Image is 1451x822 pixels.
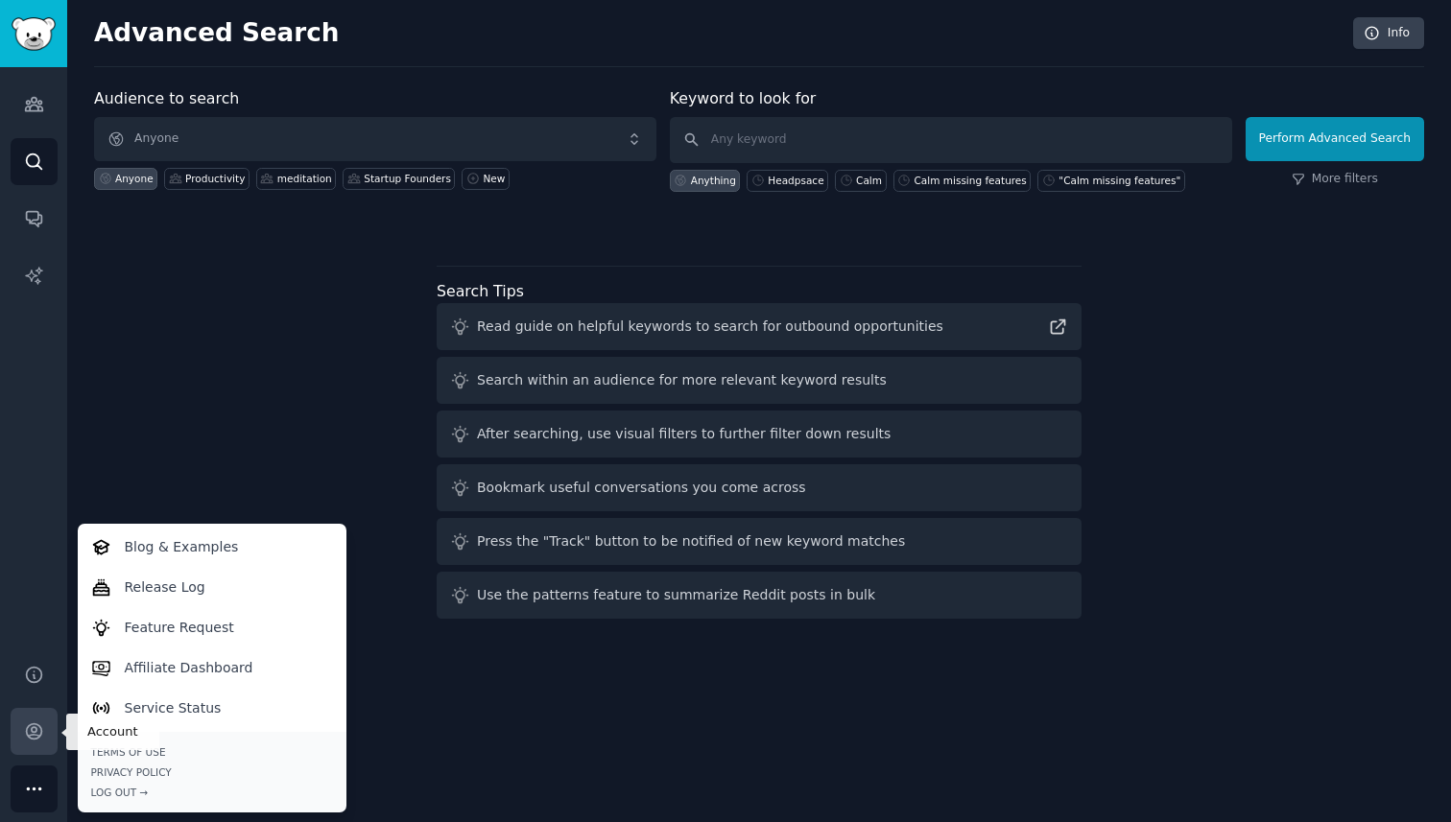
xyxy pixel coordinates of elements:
a: Affiliate Dashboard [81,647,343,688]
div: "Calm missing features" [1059,174,1180,187]
p: Feature Request [125,618,234,638]
label: Keyword to look for [670,89,817,107]
label: Audience to search [94,89,239,107]
div: Anyone [115,172,154,185]
div: After searching, use visual filters to further filter down results [477,424,891,444]
div: Search within an audience for more relevant keyword results [477,370,887,390]
p: Blog & Examples [125,537,239,557]
div: Read guide on helpful keywords to search for outbound opportunities [477,317,943,337]
a: New [462,168,509,190]
div: Anything [691,174,736,187]
button: Anyone [94,117,656,161]
div: Headpsace [768,174,823,187]
input: Any keyword [670,117,1232,163]
div: meditation [277,172,332,185]
div: Press the "Track" button to be notified of new keyword matches [477,531,905,552]
p: Service Status [125,698,222,718]
a: Terms of Use [91,745,333,759]
div: Log Out → [91,786,333,799]
button: Perform Advanced Search [1246,117,1424,161]
label: Search Tips [437,282,524,300]
img: GummySearch logo [12,17,56,51]
div: Use the patterns feature to summarize Reddit posts in bulk [477,585,875,605]
a: Blog & Examples [81,527,343,567]
h2: Advanced Search [94,18,1343,49]
a: Privacy Policy [91,765,333,779]
a: Release Log [81,567,343,607]
p: Affiliate Dashboard [125,658,253,678]
div: New [483,172,505,185]
div: Bookmark useful conversations you come across [477,478,806,498]
p: Release Log [125,577,205,598]
a: Service Status [81,688,343,728]
div: Productivity [185,172,245,185]
a: More filters [1292,171,1378,188]
a: Feature Request [81,607,343,647]
div: Startup Founders [364,172,451,185]
div: Calm [856,174,882,187]
a: Info [1353,17,1424,50]
div: Calm missing features [915,174,1027,187]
